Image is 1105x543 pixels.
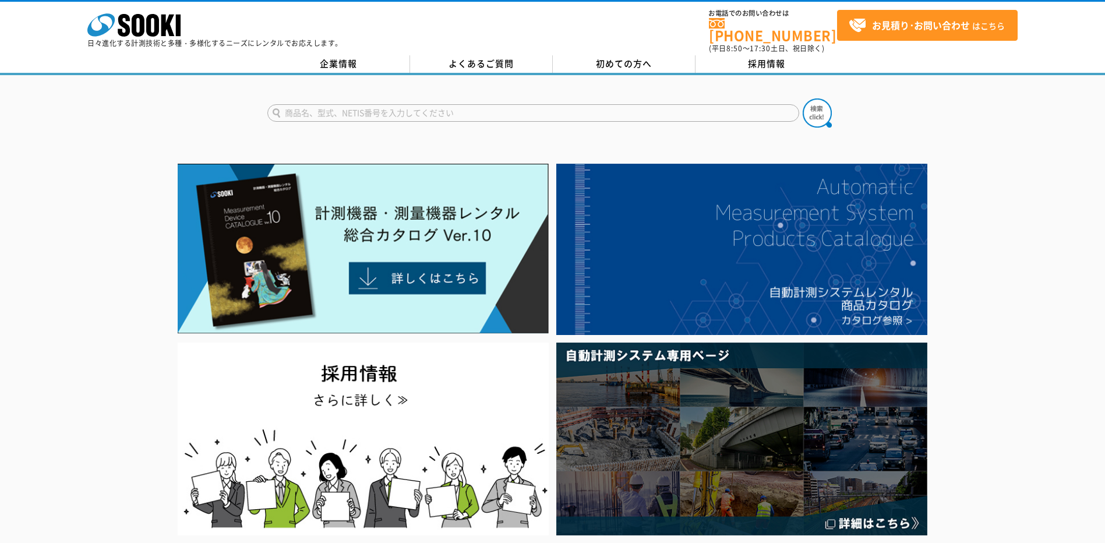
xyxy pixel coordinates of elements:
[872,18,970,32] strong: お見積り･お問い合わせ
[596,57,652,70] span: 初めての方へ
[267,104,799,122] input: 商品名、型式、NETIS番号を入力してください
[696,55,838,73] a: 採用情報
[87,40,343,47] p: 日々進化する計測技術と多種・多様化するニーズにレンタルでお応えします。
[803,98,832,128] img: btn_search.png
[709,18,837,42] a: [PHONE_NUMBER]
[178,343,549,535] img: SOOKI recruit
[410,55,553,73] a: よくあるご質問
[849,17,1005,34] span: はこちら
[553,55,696,73] a: 初めての方へ
[750,43,771,54] span: 17:30
[267,55,410,73] a: 企業情報
[556,343,927,535] img: 自動計測システム専用ページ
[556,164,927,335] img: 自動計測システムカタログ
[726,43,743,54] span: 8:50
[837,10,1018,41] a: お見積り･お問い合わせはこちら
[178,164,549,334] img: Catalog Ver10
[709,10,837,17] span: お電話でのお問い合わせは
[709,43,824,54] span: (平日 ～ 土日、祝日除く)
